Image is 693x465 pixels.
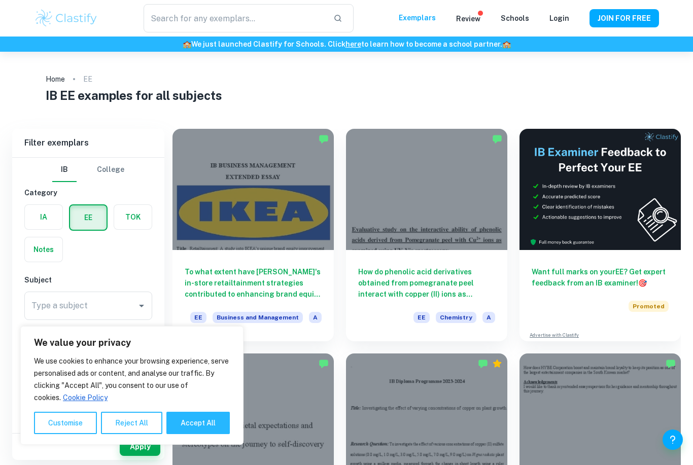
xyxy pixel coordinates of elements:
[345,40,361,48] a: here
[144,4,325,32] input: Search for any exemplars...
[52,158,124,182] div: Filter type choice
[70,205,107,230] button: EE
[114,205,152,229] button: TOK
[185,266,322,300] h6: To what extent have [PERSON_NAME]'s in-store retailtainment strategies contributed to enhancing b...
[638,279,647,287] span: 🎯
[172,129,334,341] a: To what extent have [PERSON_NAME]'s in-store retailtainment strategies contributed to enhancing b...
[20,326,244,445] div: We value your privacy
[101,412,162,434] button: Reject All
[46,72,65,86] a: Home
[34,412,97,434] button: Customise
[97,158,124,182] button: College
[34,8,98,28] img: Clastify logo
[134,299,149,313] button: Open
[34,337,230,349] p: We value your privacy
[590,9,659,27] button: JOIN FOR FREE
[456,13,480,24] p: Review
[2,39,691,50] h6: We just launched Clastify for Schools. Click to learn how to become a school partner.
[213,312,303,323] span: Business and Management
[83,74,92,85] p: EE
[519,129,681,341] a: Want full marks on yourEE? Get expert feedback from an IB examiner!PromotedAdvertise with Clastify
[183,40,191,48] span: 🏫
[478,359,488,369] img: Marked
[532,266,669,289] h6: Want full marks on your EE ? Get expert feedback from an IB examiner!
[519,129,681,250] img: Thumbnail
[399,12,436,23] p: Exemplars
[120,438,160,456] button: Apply
[530,332,579,339] a: Advertise with Clastify
[25,237,62,262] button: Notes
[358,266,495,300] h6: How do phenolic acid derivatives obtained from pomegranate peel interact with copper (II) ions as...
[190,312,206,323] span: EE
[492,359,502,369] div: Premium
[436,312,476,323] span: Chemistry
[501,14,529,22] a: Schools
[549,14,569,22] a: Login
[62,393,108,402] a: Cookie Policy
[46,86,647,104] h1: IB EE examples for all subjects
[25,205,62,229] button: IA
[663,430,683,450] button: Help and Feedback
[502,40,511,48] span: 🏫
[166,412,230,434] button: Accept All
[413,312,430,323] span: EE
[24,274,152,285] h6: Subject
[319,134,329,144] img: Marked
[492,134,502,144] img: Marked
[629,301,669,312] span: Promoted
[52,158,77,182] button: IB
[666,359,676,369] img: Marked
[24,187,152,198] h6: Category
[309,312,322,323] span: A
[34,355,230,404] p: We use cookies to enhance your browsing experience, serve personalised ads or content, and analys...
[346,129,507,341] a: How do phenolic acid derivatives obtained from pomegranate peel interact with copper (II) ions as...
[12,129,164,157] h6: Filter exemplars
[319,359,329,369] img: Marked
[482,312,495,323] span: A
